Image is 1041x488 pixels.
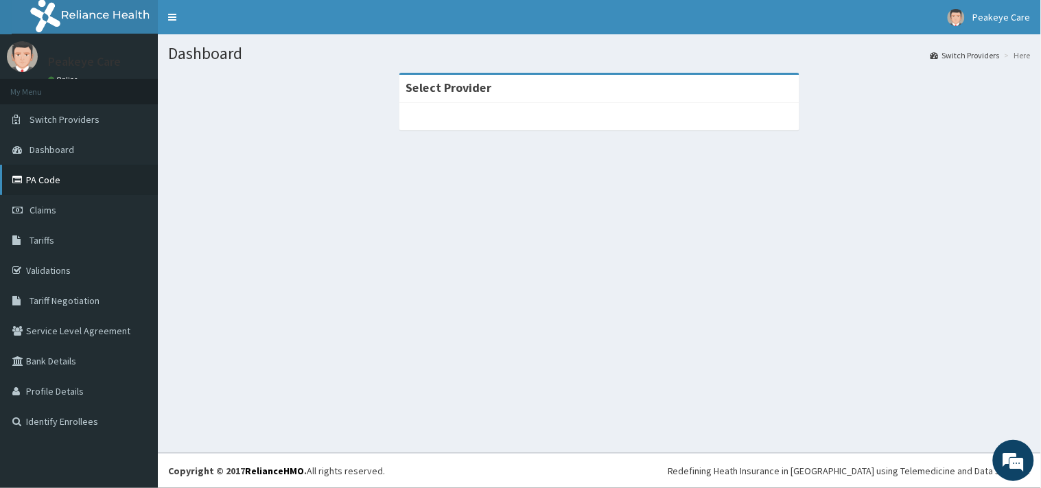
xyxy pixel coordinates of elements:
p: Peakeye Care [48,56,121,68]
footer: All rights reserved. [158,453,1041,488]
li: Here [1001,49,1031,61]
span: Peakeye Care [973,11,1031,23]
span: Tariffs [30,234,54,246]
strong: Select Provider [406,80,492,95]
a: Online [48,75,81,84]
span: Dashboard [30,143,74,156]
span: Claims [30,204,56,216]
a: Switch Providers [931,49,1000,61]
h1: Dashboard [168,45,1031,62]
strong: Copyright © 2017 . [168,465,307,477]
img: User Image [948,9,965,26]
span: Tariff Negotiation [30,294,100,307]
img: User Image [7,41,38,72]
span: Switch Providers [30,113,100,126]
div: Redefining Heath Insurance in [GEOGRAPHIC_DATA] using Telemedicine and Data Science! [668,464,1031,478]
a: RelianceHMO [245,465,304,477]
